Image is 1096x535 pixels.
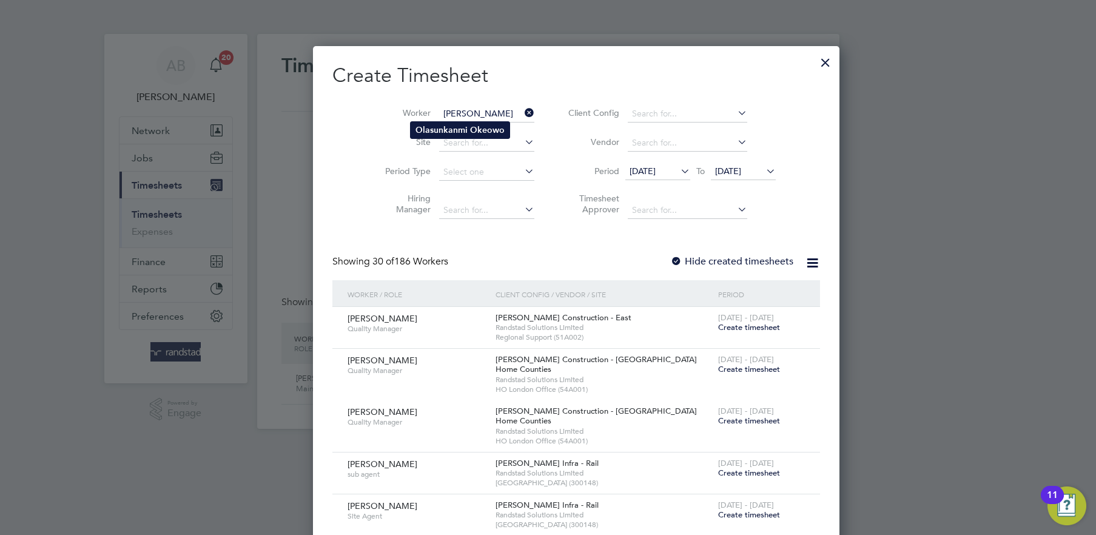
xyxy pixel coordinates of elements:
span: [PERSON_NAME] [348,406,417,417]
span: [PERSON_NAME] Construction - [GEOGRAPHIC_DATA] Home Counties [496,354,697,375]
input: Search for... [439,106,534,123]
div: Showing [332,255,451,268]
input: Select one [439,164,534,181]
span: To [693,163,708,179]
input: Search for... [628,202,747,219]
span: Quality Manager [348,324,486,334]
span: [PERSON_NAME] Construction - [GEOGRAPHIC_DATA] Home Counties [496,406,697,426]
b: Olasunkanmi [415,125,468,135]
span: [DATE] - [DATE] [718,500,774,510]
span: [DATE] - [DATE] [718,406,774,416]
span: Regional Support (51A002) [496,332,711,342]
span: [PERSON_NAME] [348,313,417,324]
div: 11 [1047,495,1058,511]
input: Search for... [439,135,534,152]
input: Search for... [439,202,534,219]
div: Worker / Role [345,280,493,308]
span: [DATE] - [DATE] [718,458,774,468]
label: Period Type [376,166,431,177]
span: [DATE] [630,166,656,177]
span: [DATE] - [DATE] [718,312,774,323]
span: Site Agent [348,511,486,521]
span: Create timesheet [718,416,780,426]
span: Create timesheet [718,510,780,520]
span: [PERSON_NAME] [348,459,417,469]
span: [PERSON_NAME] [348,355,417,366]
span: 186 Workers [372,255,448,267]
span: Create timesheet [718,468,780,478]
span: [GEOGRAPHIC_DATA] (300148) [496,520,711,530]
span: Randstad Solutions Limited [496,468,711,478]
label: Worker [376,107,431,118]
span: [DATE] - [DATE] [718,354,774,365]
span: HO London Office (54A001) [496,385,711,394]
span: Create timesheet [718,322,780,332]
label: Vendor [565,136,619,147]
span: [PERSON_NAME] Construction - East [496,312,631,323]
label: Period [565,166,619,177]
span: Quality Manager [348,366,486,375]
span: Randstad Solutions Limited [496,323,711,332]
span: [DATE] [715,166,741,177]
span: Randstad Solutions Limited [496,426,711,436]
span: Randstad Solutions Limited [496,510,711,520]
label: Client Config [565,107,619,118]
b: Okeowo [470,125,505,135]
span: sub agent [348,469,486,479]
span: [GEOGRAPHIC_DATA] (300148) [496,478,711,488]
span: Randstad Solutions Limited [496,375,711,385]
span: Create timesheet [718,364,780,374]
label: Hide created timesheets [670,255,793,267]
h2: Create Timesheet [332,63,820,89]
label: Site [376,136,431,147]
div: Client Config / Vendor / Site [493,280,714,308]
label: Timesheet Approver [565,193,619,215]
span: [PERSON_NAME] [348,500,417,511]
span: 30 of [372,255,394,267]
input: Search for... [628,135,747,152]
label: Hiring Manager [376,193,431,215]
span: [PERSON_NAME] Infra - Rail [496,458,599,468]
div: Period [715,280,808,308]
input: Search for... [628,106,747,123]
span: Quality Manager [348,417,486,427]
span: [PERSON_NAME] Infra - Rail [496,500,599,510]
button: Open Resource Center, 11 new notifications [1047,486,1086,525]
span: HO London Office (54A001) [496,436,711,446]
